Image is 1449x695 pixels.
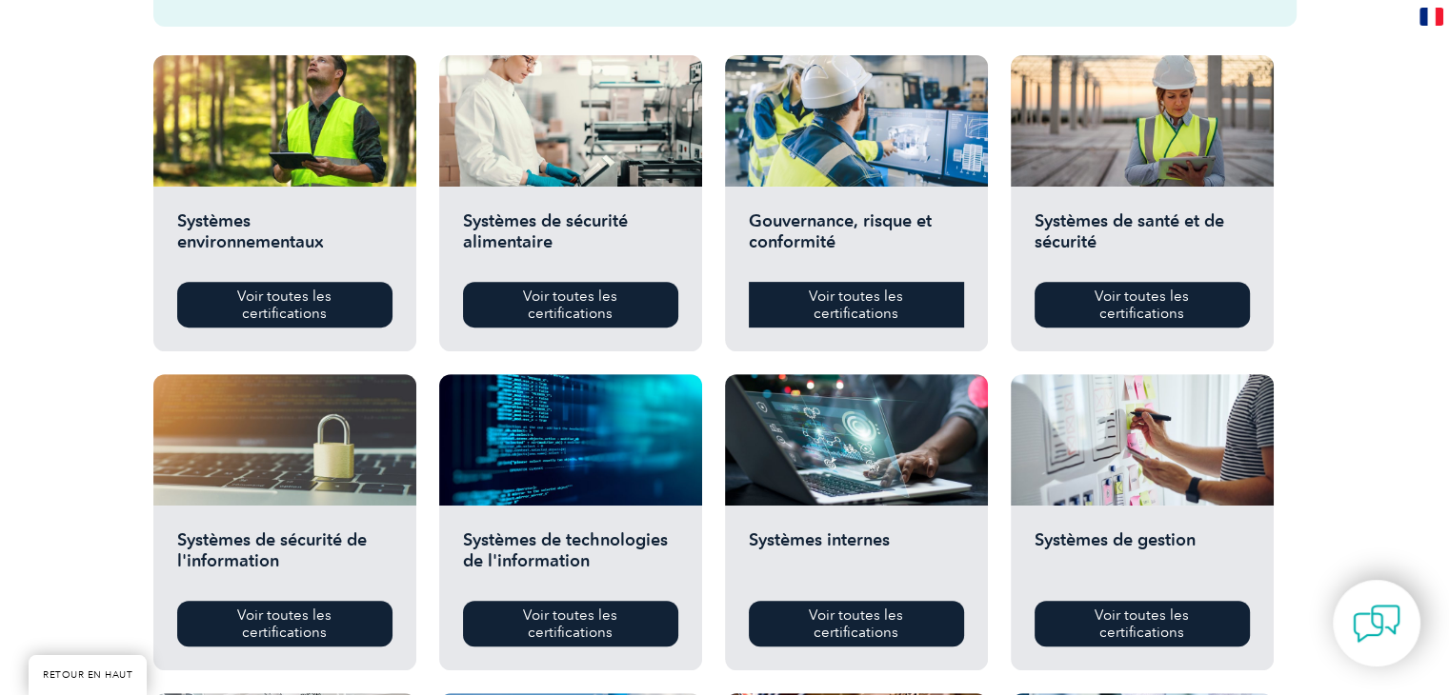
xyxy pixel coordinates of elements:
[43,669,132,681] font: RETOUR EN HAUT
[463,601,678,646] a: Voir toutes les certifications
[1035,210,1224,252] font: Systèmes de santé et de sécurité
[237,606,332,641] font: Voir toutes les certifications
[29,655,147,695] a: RETOUR EN HAUT
[177,601,392,646] a: Voir toutes les certifications
[1353,600,1400,647] img: contact-chat.png
[1419,8,1443,26] img: ar
[749,210,932,252] font: Gouvernance, risque et conformité
[523,288,617,322] font: Voir toutes les certifications
[177,529,367,571] font: Systèmes de sécurité de l'information
[1035,529,1196,550] font: Systèmes de gestion
[1095,288,1189,322] font: Voir toutes les certifications
[237,288,332,322] font: Voir toutes les certifications
[1035,601,1250,646] a: Voir toutes les certifications
[177,282,392,328] a: Voir toutes les certifications
[1035,282,1250,328] a: Voir toutes les certifications
[749,529,890,550] font: Systèmes internes
[523,606,617,641] font: Voir toutes les certifications
[463,282,678,328] a: Voir toutes les certifications
[809,606,903,641] font: Voir toutes les certifications
[1095,606,1189,641] font: Voir toutes les certifications
[463,210,628,252] font: Systèmes de sécurité alimentaire
[463,529,668,571] font: Systèmes de technologies de l'information
[177,210,324,252] font: Systèmes environnementaux
[749,282,964,328] a: Voir toutes les certifications
[809,288,903,322] font: Voir toutes les certifications
[749,601,964,646] a: Voir toutes les certifications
